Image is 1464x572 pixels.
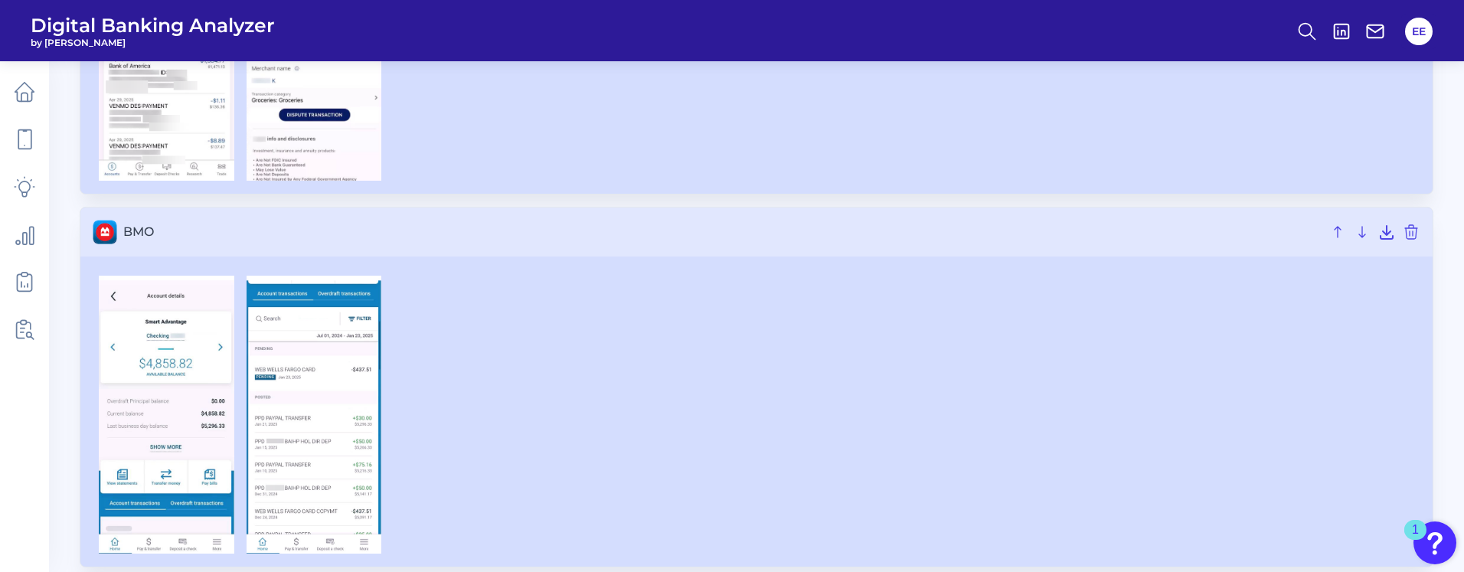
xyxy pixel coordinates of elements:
[31,14,275,37] span: Digital Banking Analyzer
[1405,18,1433,45] button: EE
[1412,530,1419,550] div: 1
[31,37,275,48] span: by [PERSON_NAME]
[123,224,1322,239] span: BMO
[1413,521,1456,564] button: Open Resource Center, 1 new notification
[99,276,234,554] img: BMO
[247,276,382,554] img: BMO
